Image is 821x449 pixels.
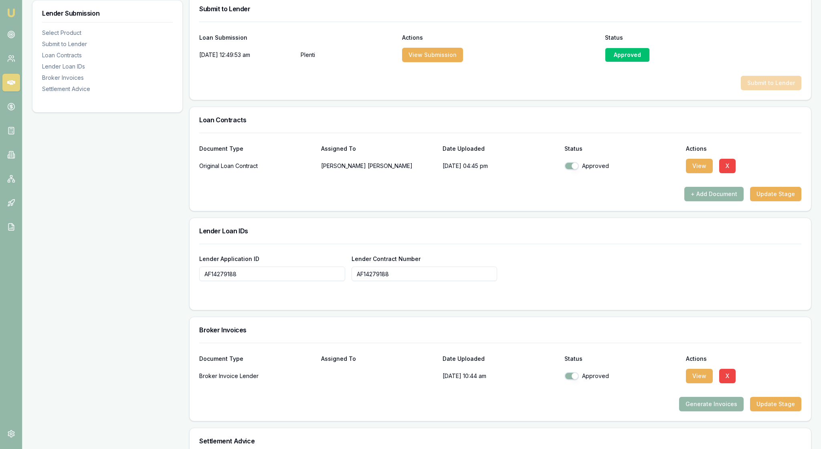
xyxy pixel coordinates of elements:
[321,158,437,174] p: [PERSON_NAME] [PERSON_NAME]
[352,255,421,262] label: Lender Contract Number
[686,146,801,152] div: Actions
[750,187,801,201] button: Update Stage
[42,85,173,93] div: Settlement Advice
[42,10,173,16] h3: Lender Submission
[321,146,437,152] div: Assigned To
[199,47,294,63] div: [DATE] 12:49:53 am
[42,29,173,37] div: Select Product
[199,327,801,333] h3: Broker Invoices
[199,117,801,123] h3: Loan Contracts
[199,255,259,262] label: Lender Application ID
[750,397,801,411] button: Update Stage
[686,356,801,362] div: Actions
[42,63,173,71] div: Lender Loan IDs
[402,48,463,62] button: View Submission
[686,159,713,173] button: View
[605,48,650,62] div: Approved
[564,372,680,380] div: Approved
[199,356,315,362] div: Document Type
[42,51,173,59] div: Loan Contracts
[301,47,396,63] p: Plenti
[42,40,173,48] div: Submit to Lender
[605,35,801,40] div: Status
[199,158,315,174] div: Original Loan Contract
[199,6,801,12] h3: Submit to Lender
[443,158,558,174] p: [DATE] 04:45 pm
[402,35,599,40] div: Actions
[443,146,558,152] div: Date Uploaded
[719,159,736,173] button: X
[199,228,801,234] h3: Lender Loan IDs
[679,397,744,411] button: Generate Invoices
[443,368,558,384] p: [DATE] 10:44 am
[199,146,315,152] div: Document Type
[199,438,801,444] h3: Settlement Advice
[719,369,736,383] button: X
[443,356,558,362] div: Date Uploaded
[564,146,680,152] div: Status
[321,356,437,362] div: Assigned To
[6,8,16,18] img: emu-icon-u.png
[564,356,680,362] div: Status
[199,35,396,40] div: Loan Submission
[686,369,713,383] button: View
[564,162,680,170] div: Approved
[684,187,744,201] button: + Add Document
[42,74,173,82] div: Broker Invoices
[199,368,315,384] div: Broker Invoice Lender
